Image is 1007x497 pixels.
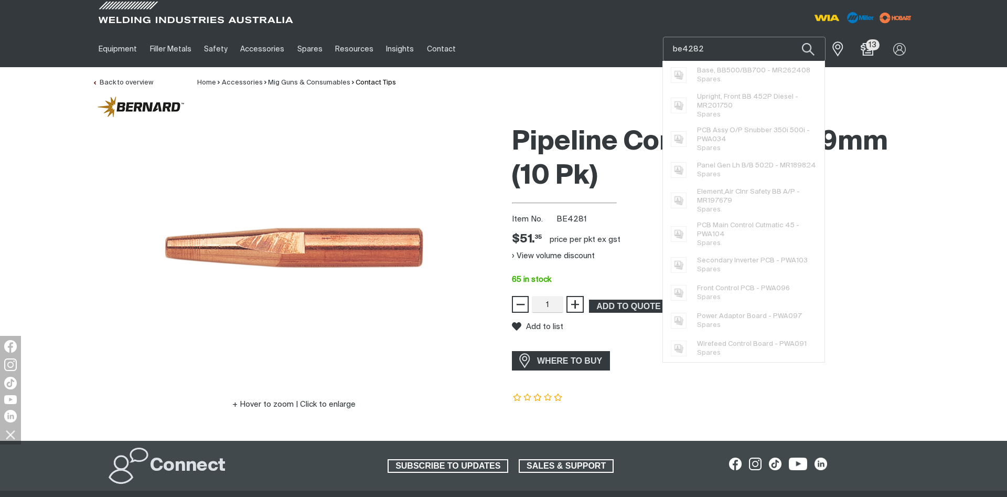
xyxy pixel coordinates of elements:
[663,37,825,61] input: Product name or item number...
[512,125,915,194] h1: Pipeline Contact Tip - 0.9mm (10 Pk)
[421,31,462,67] a: Contact
[876,10,915,26] img: miller
[143,31,197,67] a: Filler Metals
[697,294,721,301] span: Spares
[92,79,153,86] a: Back to overview of Contact Tips
[197,79,216,86] a: Home
[356,79,396,86] a: Contact Tips
[389,459,507,473] span: SUBSCRIBE TO UPDATES
[512,247,595,264] button: View volume discount
[697,350,721,356] span: Spares
[226,398,362,411] button: Hover to zoom | Click to enlarge
[512,322,563,331] button: Add to list
[663,61,824,362] ul: Suggestions
[512,214,554,226] span: Item No.
[222,79,263,86] a: Accessories
[197,78,396,88] nav: Breadcrumb
[590,300,704,313] span: ADD TO QUOTE BASKET
[4,340,17,353] img: Facebook
[589,300,705,313] button: Add Pipeline Contact Tip - 0.9mm (10 Pk) to the shopping cart
[92,31,143,67] a: Equipment
[4,377,17,389] img: TikTok
[4,395,17,404] img: YouTube
[388,459,508,473] a: SUBSCRIBE TO UPDATES
[697,206,721,213] span: Spares
[697,111,721,118] span: Spares
[697,256,808,265] span: Secondary Inverter PCB - PWA103
[512,232,542,247] div: Price
[697,76,721,83] span: Spares
[697,240,721,247] span: Spares
[697,145,721,152] span: Spares
[198,31,234,67] a: Safety
[512,394,563,401] span: Rating: {0}
[4,358,17,371] img: Instagram
[526,322,563,331] span: Add to list
[150,454,226,478] h2: Connect
[530,353,609,369] span: WHERE TO BUY
[556,215,587,223] span: BE4281
[329,31,380,67] a: Resources
[535,234,542,240] sup: 35
[697,161,816,170] span: Panel Gen Lh B/B 502D - MR189824
[234,31,291,67] a: Accessories
[697,266,721,273] span: Spares
[512,276,551,283] span: 65 in stock
[697,66,810,75] span: Base, BB500/BB700 - MR262408
[92,31,709,67] nav: Main
[291,31,329,67] a: Spares
[697,340,807,348] span: Wirefeed Control Board - PWA091
[519,459,614,473] a: SALES & SUPPORT
[512,351,610,371] a: WHERE TO BUY
[4,410,17,422] img: LinkedIn
[697,126,817,144] span: PCB Assy O/P Snubber 350i 500i - PWA034
[697,171,721,178] span: Spares
[380,31,420,67] a: Insights
[790,37,826,61] button: Search products
[697,312,802,321] span: Power Adaptor Board - PWA097
[550,235,595,245] div: price per PKT
[2,426,19,443] img: hide socials
[268,79,350,86] a: Mig Guns & Consumables
[163,120,425,383] img: Pipeline Contact Tip - 0.9mm (10 Pk)
[697,221,817,239] span: PCB Main Control Cutmatic 45 - PWA104
[697,284,790,293] span: Front Control PCB - PWA096
[697,187,817,205] span: Element,Air Clnr Safety BB A/P - MR197679
[520,459,613,473] span: SALES & SUPPORT
[697,322,721,329] span: Spares
[597,235,620,245] div: ex gst
[570,295,580,313] span: +
[512,232,542,247] span: $51.
[516,295,526,313] span: −
[697,92,817,110] span: Upright, Front BB 452P Diesel - MR201750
